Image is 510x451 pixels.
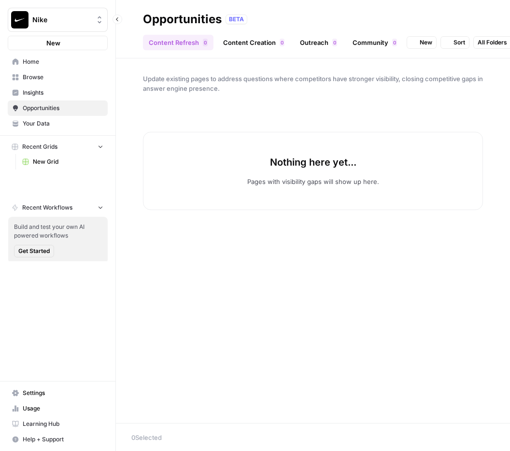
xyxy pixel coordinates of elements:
a: Settings [8,385,108,401]
span: 0 [204,39,207,46]
span: Update existing pages to address questions where competitors have stronger visibility, closing co... [143,74,483,93]
div: 0 [332,39,337,46]
span: New [46,38,60,48]
button: Recent Grids [8,140,108,154]
img: Nike Logo [11,11,28,28]
span: Usage [23,404,103,413]
div: BETA [226,14,247,24]
div: 0 Selected [131,433,495,442]
span: Browse [23,73,103,82]
span: Your Data [23,119,103,128]
div: 0 [203,39,208,46]
a: Opportunities [8,100,108,116]
span: Opportunities [23,104,103,113]
button: New [8,36,108,50]
span: Settings [23,389,103,397]
a: Home [8,54,108,70]
button: New [407,36,437,49]
span: New Grid [33,157,103,166]
span: 0 [281,39,283,46]
span: Build and test your own AI powered workflows [14,223,102,240]
a: Insights [8,85,108,100]
span: All Folders [478,38,507,47]
span: Sort [453,38,465,47]
button: Recent Workflows [8,200,108,215]
a: Usage [8,401,108,416]
a: Learning Hub [8,416,108,432]
span: Nike [32,15,91,25]
p: Pages with visibility gaps will show up here. [247,177,379,186]
span: Home [23,57,103,66]
span: Learning Hub [23,420,103,428]
span: 0 [393,39,396,46]
button: Help + Support [8,432,108,447]
button: Workspace: Nike [8,8,108,32]
a: Content Refresh0 [143,35,213,50]
a: Your Data [8,116,108,131]
span: Recent Grids [22,142,57,151]
button: Get Started [14,245,54,257]
a: Community0 [347,35,403,50]
a: Outreach0 [294,35,343,50]
a: Content Creation0 [217,35,290,50]
div: 0 [392,39,397,46]
button: Sort [440,36,469,49]
span: Recent Workflows [22,203,72,212]
span: 0 [333,39,336,46]
span: Get Started [18,247,50,255]
span: New [420,38,432,47]
div: 0 [280,39,284,46]
p: Nothing here yet... [270,155,356,169]
span: Help + Support [23,435,103,444]
a: New Grid [18,154,108,169]
span: Insights [23,88,103,97]
a: Browse [8,70,108,85]
div: Opportunities [143,12,222,27]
